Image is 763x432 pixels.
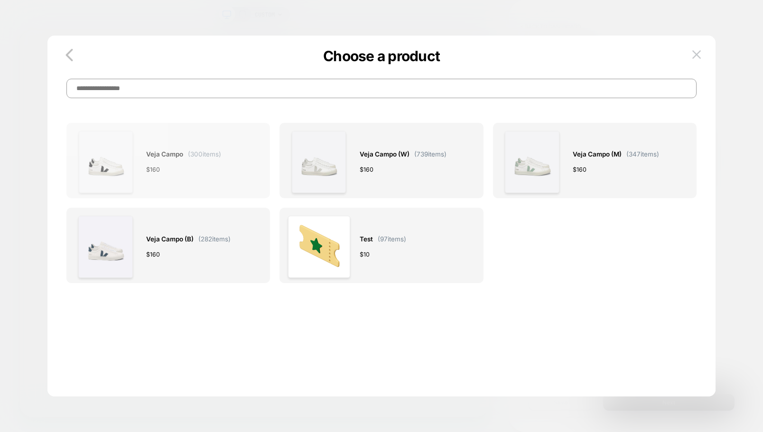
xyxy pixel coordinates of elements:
[573,165,586,175] span: $ 160
[47,47,716,64] p: Choose a product
[692,50,701,58] img: close
[505,131,559,193] img: cp0502485a__1_1.jpg
[573,149,622,160] span: Veja Campo (M)
[626,150,659,158] span: ( 347 items)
